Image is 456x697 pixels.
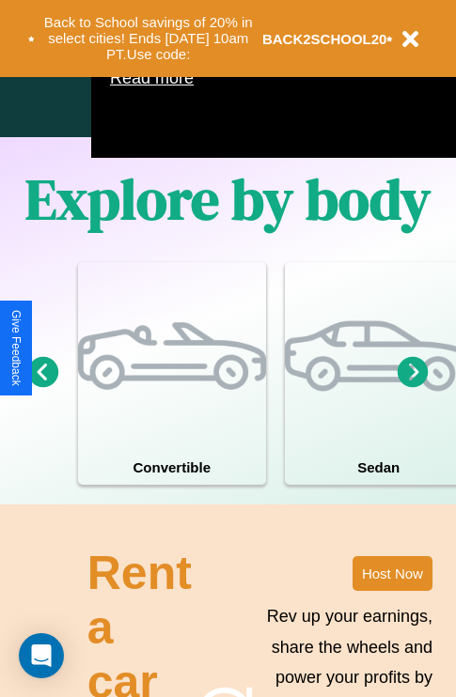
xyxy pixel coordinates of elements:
[9,310,23,386] div: Give Feedback
[25,161,431,238] h1: Explore by body
[78,450,266,485] h4: Convertible
[262,31,387,47] b: BACK2SCHOOL20
[353,556,432,591] button: Host Now
[19,633,64,678] div: Open Intercom Messenger
[35,9,262,68] button: Back to School savings of 20% in select cities! Ends [DATE] 10am PT.Use code:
